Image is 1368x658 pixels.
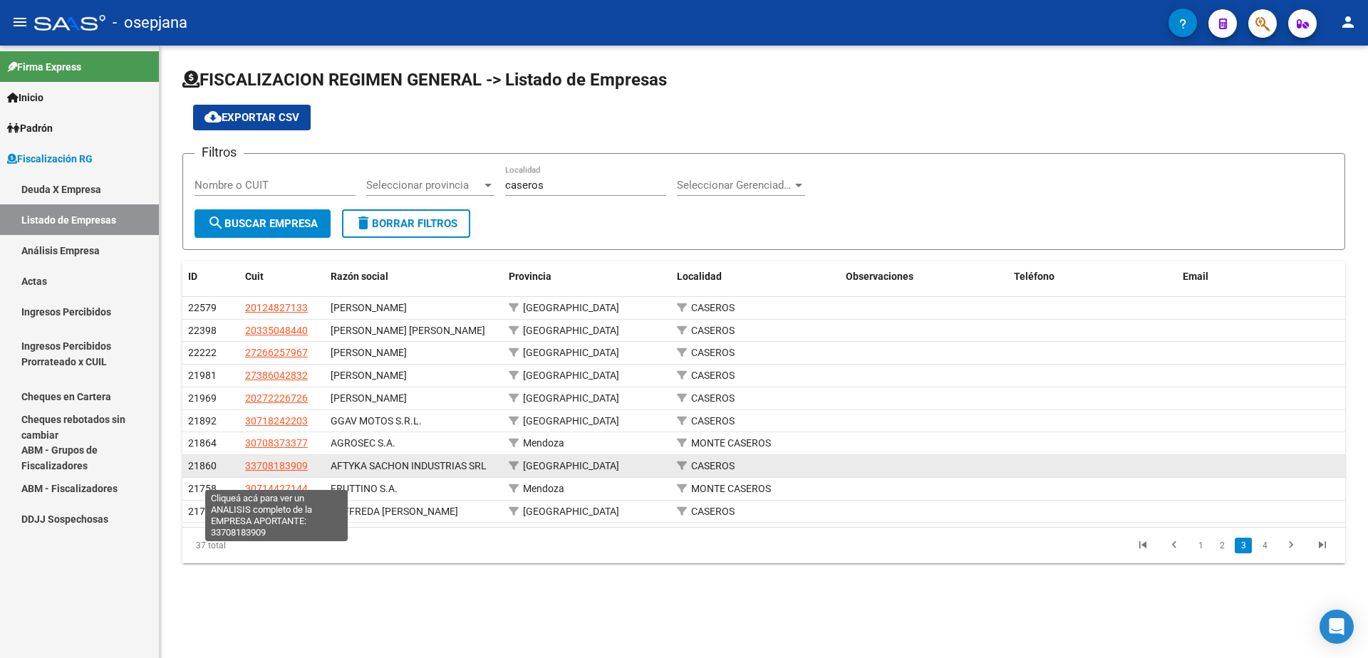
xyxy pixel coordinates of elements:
[1233,533,1254,558] li: page 3
[188,302,217,313] span: 22579
[7,90,43,105] span: Inicio
[331,415,422,427] span: GGAV MOTOS S.R.L.
[691,302,735,313] span: CASEROS
[331,437,395,449] span: AGROSEC S.A.
[195,209,331,238] button: Buscar Empresa
[1339,14,1357,31] mat-icon: person
[325,261,503,292] datatable-header-cell: Razón social
[523,483,564,494] span: Mendoza
[840,261,1008,292] datatable-header-cell: Observaciones
[677,271,722,282] span: Localidad
[331,370,407,381] span: COSTILLA MAYRA YAMILA
[113,7,187,38] span: - osepjana
[846,271,913,282] span: Observaciones
[523,415,619,427] span: [GEOGRAPHIC_DATA]
[245,302,308,313] span: 20124827133
[523,392,619,404] span: [GEOGRAPHIC_DATA]
[182,261,239,292] datatable-header-cell: ID
[245,483,308,494] span: 30714427144
[1235,538,1252,553] a: 3
[691,370,735,381] span: CASEROS
[331,325,485,336] span: FERNANDEZ PILONE FEDERICO GASTON
[366,179,482,192] span: Seleccionar provincia
[245,415,308,427] span: 30718242203
[7,59,81,75] span: Firma Express
[204,111,299,124] span: Exportar CSV
[1008,261,1176,292] datatable-header-cell: Teléfono
[523,460,619,471] span: [GEOGRAPHIC_DATA]
[1177,261,1345,292] datatable-header-cell: Email
[1320,610,1354,644] div: Open Intercom Messenger
[523,370,619,381] span: [GEOGRAPHIC_DATA]
[7,151,93,167] span: Fiscalización RG
[691,483,771,494] span: MONTE CASEROS
[677,179,792,192] span: Seleccionar Gerenciador
[245,370,308,381] span: 27386042832
[188,460,217,471] span: 21860
[7,120,53,136] span: Padrón
[691,506,735,517] span: CASEROS
[245,506,308,517] span: 20128059904
[188,437,217,449] span: 21864
[11,14,28,31] mat-icon: menu
[245,347,308,358] span: 27266257967
[182,528,413,563] div: 37 total
[342,209,470,238] button: Borrar Filtros
[204,108,222,125] mat-icon: cloud_download
[1014,271,1054,282] span: Teléfono
[245,271,264,282] span: Cuit
[195,142,244,162] h3: Filtros
[691,415,735,427] span: CASEROS
[1183,271,1208,282] span: Email
[523,325,619,336] span: [GEOGRAPHIC_DATA]
[1211,533,1233,558] li: page 2
[355,217,457,230] span: Borrar Filtros
[509,271,551,282] span: Provincia
[503,261,671,292] datatable-header-cell: Provincia
[1129,538,1156,553] a: go to first page
[188,370,217,381] span: 21981
[1190,533,1211,558] li: page 1
[691,325,735,336] span: CASEROS
[331,483,398,494] span: FRUTTINO S.A.
[331,347,407,358] span: GRALATTO ELIANA MURIEL
[188,347,217,358] span: 22222
[523,437,564,449] span: Mendoza
[188,271,197,282] span: ID
[188,483,217,494] span: 21758
[188,325,217,336] span: 22398
[523,347,619,358] span: [GEOGRAPHIC_DATA]
[245,325,308,336] span: 20335048440
[331,271,388,282] span: Razón social
[245,437,308,449] span: 30708373377
[193,105,311,130] button: Exportar CSV
[331,506,458,517] span: LOFFREDA OSVALDO MANUEL
[691,347,735,358] span: CASEROS
[355,214,372,231] mat-icon: delete
[245,392,308,404] span: 20272226726
[1161,538,1188,553] a: go to previous page
[1309,538,1336,553] a: go to last page
[188,415,217,427] span: 21892
[523,302,619,313] span: [GEOGRAPHIC_DATA]
[691,437,771,449] span: MONTE CASEROS
[1256,538,1273,553] a: 4
[671,261,839,292] datatable-header-cell: Localidad
[182,70,667,90] span: FISCALIZACION REGIMEN GENERAL -> Listado de Empresas
[691,460,735,471] span: CASEROS
[188,392,217,404] span: 21969
[207,217,318,230] span: Buscar Empresa
[331,392,407,404] span: RINI JOAQUIN MANUEL
[1254,533,1275,558] li: page 4
[691,392,735,404] span: CASEROS
[188,506,217,517] span: 21755
[331,302,407,313] span: GONZALEZ RAUL DANIEL
[1192,538,1209,553] a: 1
[523,506,619,517] span: [GEOGRAPHIC_DATA]
[245,460,308,471] span: 33708183909
[1213,538,1230,553] a: 2
[1278,538,1305,553] a: go to next page
[239,261,325,292] datatable-header-cell: Cuit
[331,460,487,471] span: AFTYKA SACHON INDUSTRIAS SRL
[207,214,224,231] mat-icon: search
